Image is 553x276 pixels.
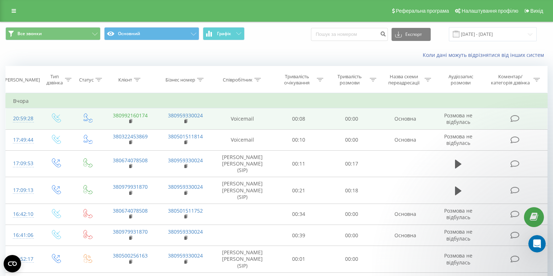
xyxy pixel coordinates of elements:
[203,27,245,40] button: Графік
[13,133,32,147] div: 17:49:44
[4,255,21,272] button: Open CMP widget
[113,133,148,140] a: 380322453869
[311,28,388,41] input: Пошук за номером
[168,183,203,190] a: 380959330024
[272,177,325,204] td: 00:21
[13,183,32,197] div: 17:09:13
[332,74,368,86] div: Тривалість розмови
[272,108,325,129] td: 00:08
[213,150,272,177] td: [PERSON_NAME] [PERSON_NAME] (SIP)
[13,156,32,171] div: 17:09:53
[325,177,378,204] td: 00:18
[528,235,546,252] iframe: Intercom live chat
[444,133,472,146] span: Розмова не відбулась
[325,225,378,246] td: 00:00
[113,112,148,119] a: 380992160174
[168,252,203,259] a: 380959330024
[396,8,449,14] span: Реферальна програма
[17,31,42,37] span: Все звонки
[213,246,272,273] td: [PERSON_NAME] [PERSON_NAME] (SIP)
[444,252,472,265] span: Розмова не відбулась
[168,112,203,119] a: 380959330024
[531,8,543,14] span: Вихід
[113,207,148,214] a: 380674078508
[325,246,378,273] td: 00:00
[113,157,148,164] a: 380674078508
[13,252,32,266] div: 15:52:17
[489,74,532,86] div: Коментар/категорія дзвінка
[272,225,325,246] td: 00:39
[325,108,378,129] td: 00:00
[217,31,231,36] span: Графік
[378,225,433,246] td: Основна
[3,77,40,83] div: [PERSON_NAME]
[223,77,253,83] div: Співробітник
[279,74,315,86] div: Тривалість очікування
[444,112,472,125] span: Розмова не відбулась
[378,108,433,129] td: Основна
[165,77,195,83] div: Бізнес номер
[104,27,199,40] button: Основний
[113,252,148,259] a: 380500256163
[423,51,548,58] a: Коли дані можуть відрізнятися вiд інших систем
[168,228,203,235] a: 380959330024
[13,228,32,242] div: 16:41:06
[325,129,378,150] td: 00:00
[46,74,63,86] div: Тип дзвінка
[378,129,433,150] td: Основна
[444,207,472,221] span: Розмова не відбулась
[378,204,433,225] td: Основна
[272,204,325,225] td: 00:34
[325,204,378,225] td: 00:00
[439,74,482,86] div: Аудіозапис розмови
[213,129,272,150] td: Voicemail
[272,246,325,273] td: 00:01
[5,27,101,40] button: Все звонки
[213,177,272,204] td: [PERSON_NAME] [PERSON_NAME] (SIP)
[392,28,431,41] button: Експорт
[13,207,32,221] div: 16:42:10
[444,228,472,242] span: Розмова не відбулась
[168,207,203,214] a: 380501511752
[213,108,272,129] td: Voicemail
[168,133,203,140] a: 380501511814
[168,157,203,164] a: 380959330024
[325,150,378,177] td: 00:17
[113,183,148,190] a: 380979931870
[272,150,325,177] td: 00:11
[385,74,423,86] div: Назва схеми переадресації
[113,228,148,235] a: 380979931870
[118,77,132,83] div: Клієнт
[79,77,94,83] div: Статус
[462,8,518,14] span: Налаштування профілю
[272,129,325,150] td: 00:10
[6,94,548,108] td: Вчора
[13,112,32,126] div: 20:59:28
